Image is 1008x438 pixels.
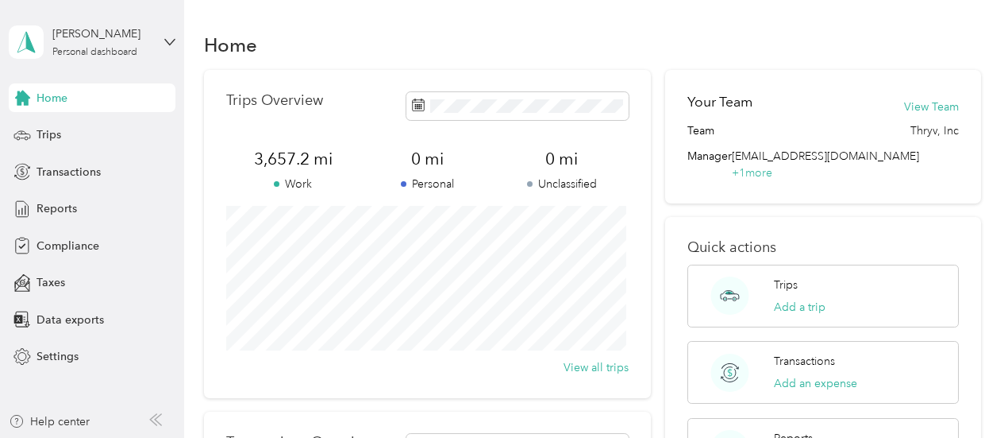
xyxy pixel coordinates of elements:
span: Compliance [37,238,99,254]
span: Transactions [37,164,101,180]
button: Add a trip [774,299,825,316]
div: Personal dashboard [52,48,137,57]
span: Reports [37,200,77,217]
button: View Team [904,99,959,115]
button: Add an expense [774,375,857,392]
h1: Home [204,37,257,53]
span: 0 mi [360,148,494,170]
p: Quick actions [687,239,959,256]
p: Personal [360,176,494,192]
span: Data exports [37,312,104,328]
iframe: Everlance-gr Chat Button Frame [919,349,1008,438]
span: 3,657.2 mi [226,148,360,170]
span: Taxes [37,274,65,291]
p: Trips [774,277,798,293]
span: Settings [37,348,79,365]
span: Trips [37,126,61,143]
span: Home [37,90,67,107]
p: Trips Overview [226,92,323,109]
span: Team [687,122,714,139]
span: Thryv, Inc [910,122,959,139]
span: + 1 more [732,166,772,180]
div: [PERSON_NAME] [52,25,152,42]
span: Manager [687,148,732,181]
span: [EMAIL_ADDRESS][DOMAIN_NAME] [732,149,919,163]
button: Help center [9,413,90,430]
p: Work [226,176,360,192]
h2: Your Team [687,92,752,112]
p: Transactions [774,353,835,370]
span: 0 mi [494,148,629,170]
button: View all trips [564,359,629,376]
p: Unclassified [494,176,629,192]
